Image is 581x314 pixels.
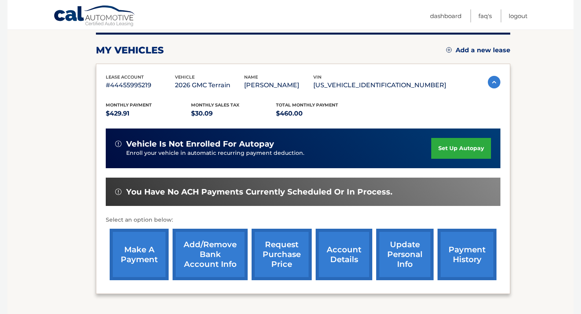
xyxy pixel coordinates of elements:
[96,44,164,56] h2: my vehicles
[316,229,372,280] a: account details
[175,80,244,91] p: 2026 GMC Terrain
[276,102,338,108] span: Total Monthly Payment
[244,74,258,80] span: name
[175,74,195,80] span: vehicle
[430,9,461,22] a: Dashboard
[110,229,169,280] a: make a payment
[115,141,121,147] img: alert-white.svg
[488,76,500,88] img: accordion-active.svg
[173,229,248,280] a: Add/Remove bank account info
[53,5,136,28] a: Cal Automotive
[431,138,491,159] a: set up autopay
[126,187,392,197] span: You have no ACH payments currently scheduled or in process.
[313,80,446,91] p: [US_VEHICLE_IDENTIFICATION_NUMBER]
[244,80,313,91] p: [PERSON_NAME]
[106,74,144,80] span: lease account
[446,47,452,53] img: add.svg
[478,9,492,22] a: FAQ's
[509,9,528,22] a: Logout
[276,108,361,119] p: $460.00
[438,229,496,280] a: payment history
[376,229,434,280] a: update personal info
[191,102,239,108] span: Monthly sales Tax
[126,139,274,149] span: vehicle is not enrolled for autopay
[106,108,191,119] p: $429.91
[126,149,431,158] p: Enroll your vehicle in automatic recurring payment deduction.
[106,215,500,225] p: Select an option below:
[252,229,312,280] a: request purchase price
[115,189,121,195] img: alert-white.svg
[191,108,276,119] p: $30.09
[106,102,152,108] span: Monthly Payment
[106,80,175,91] p: #44455995219
[446,46,510,54] a: Add a new lease
[313,74,322,80] span: vin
